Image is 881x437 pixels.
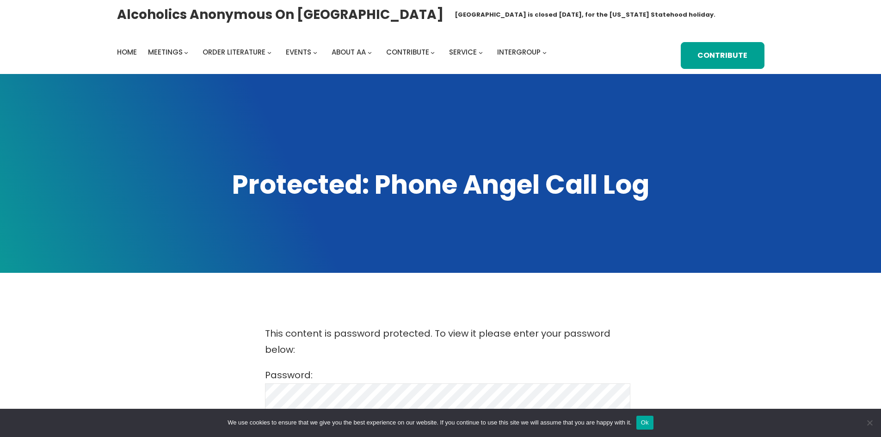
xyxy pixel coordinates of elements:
[117,46,137,59] a: Home
[117,46,550,59] nav: Intergroup
[117,3,444,26] a: Alcoholics Anonymous on [GEOGRAPHIC_DATA]
[267,50,271,54] button: Order Literature submenu
[286,46,311,59] a: Events
[368,50,372,54] button: About AA submenu
[265,383,630,410] input: Password:
[455,10,715,19] h1: [GEOGRAPHIC_DATA] is closed [DATE], for the [US_STATE] Statehood holiday.
[479,50,483,54] button: Service submenu
[117,47,137,57] span: Home
[313,50,317,54] button: Events submenu
[148,47,183,57] span: Meetings
[636,416,653,430] button: Ok
[386,47,429,57] span: Contribute
[265,369,630,403] label: Password:
[431,50,435,54] button: Contribute submenu
[332,47,366,57] span: About AA
[449,46,477,59] a: Service
[542,50,547,54] button: Intergroup submenu
[497,46,541,59] a: Intergroup
[286,47,311,57] span: Events
[265,326,616,358] p: This content is password protected. To view it please enter your password below:
[386,46,429,59] a: Contribute
[865,418,874,427] span: No
[332,46,366,59] a: About AA
[184,50,188,54] button: Meetings submenu
[117,167,764,203] h1: Protected: Phone Angel Call Log
[449,47,477,57] span: Service
[148,46,183,59] a: Meetings
[681,42,764,69] a: Contribute
[228,418,631,427] span: We use cookies to ensure that we give you the best experience on our website. If you continue to ...
[203,47,265,57] span: Order Literature
[497,47,541,57] span: Intergroup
